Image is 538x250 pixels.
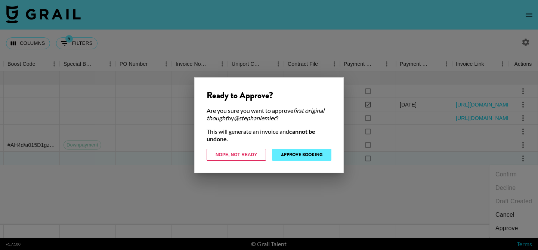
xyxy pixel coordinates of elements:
[207,90,331,101] div: Ready to Approve?
[207,107,324,121] em: first original thought
[272,149,331,161] button: Approve Booking
[207,128,315,142] strong: cannot be undone
[207,149,266,161] button: Nope, Not Ready
[234,114,276,121] em: @ stephaniemiec
[207,128,331,143] div: This will generate an invoice and .
[207,107,331,122] div: Are you sure you want to approve by ?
